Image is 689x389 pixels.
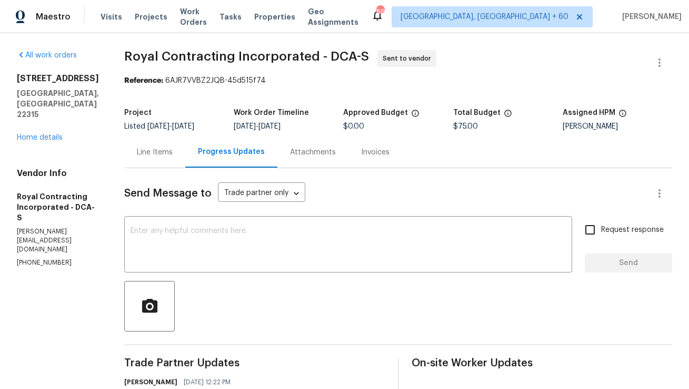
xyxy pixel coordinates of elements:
[17,258,99,267] p: [PHONE_NUMBER]
[218,185,305,202] div: Trade partner only
[308,6,358,27] span: Geo Assignments
[124,109,152,116] h5: Project
[124,377,177,387] h6: [PERSON_NAME]
[184,377,231,387] span: [DATE] 12:22 PM
[135,12,167,22] span: Projects
[376,6,384,17] div: 662
[504,109,512,123] span: The total cost of line items that have been proposed by Opendoor. This sum includes line items th...
[343,123,364,130] span: $0.00
[412,358,673,368] span: On-site Worker Updates
[234,123,256,130] span: [DATE]
[198,147,265,157] div: Progress Updates
[124,123,194,130] span: Listed
[124,77,163,84] b: Reference:
[17,88,99,120] h5: [GEOGRAPHIC_DATA], [GEOGRAPHIC_DATA] 22315
[258,123,281,130] span: [DATE]
[101,12,122,22] span: Visits
[290,147,336,158] div: Attachments
[17,191,99,223] h5: Royal Contracting Incorporated - DCA-S
[124,75,672,86] div: 6AJR7VVBZ2JQB-45d515f74
[36,12,71,22] span: Maestro
[234,123,281,130] span: -
[361,147,390,158] div: Invoices
[17,227,99,254] p: [PERSON_NAME][EMAIL_ADDRESS][DOMAIN_NAME]
[137,147,173,158] div: Line Items
[124,50,369,63] span: Royal Contracting Incorporated - DCA-S
[17,168,99,179] h4: Vendor Info
[234,109,309,116] h5: Work Order Timeline
[124,358,385,368] span: Trade Partner Updates
[453,109,501,116] h5: Total Budget
[219,13,242,21] span: Tasks
[17,52,77,59] a: All work orders
[563,123,672,130] div: [PERSON_NAME]
[343,109,408,116] h5: Approved Budget
[147,123,169,130] span: [DATE]
[618,12,682,22] span: [PERSON_NAME]
[618,109,627,123] span: The hpm assigned to this work order.
[601,225,664,236] span: Request response
[17,134,63,141] a: Home details
[17,73,99,84] h2: [STREET_ADDRESS]
[401,12,568,22] span: [GEOGRAPHIC_DATA], [GEOGRAPHIC_DATA] + 60
[124,188,212,199] span: Send Message to
[563,109,615,116] h5: Assigned HPM
[172,123,194,130] span: [DATE]
[147,123,194,130] span: -
[254,12,295,22] span: Properties
[453,123,478,130] span: $75.00
[180,6,207,27] span: Work Orders
[411,109,420,123] span: The total cost of line items that have been approved by both Opendoor and the Trade Partner. This...
[383,53,435,64] span: Sent to vendor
